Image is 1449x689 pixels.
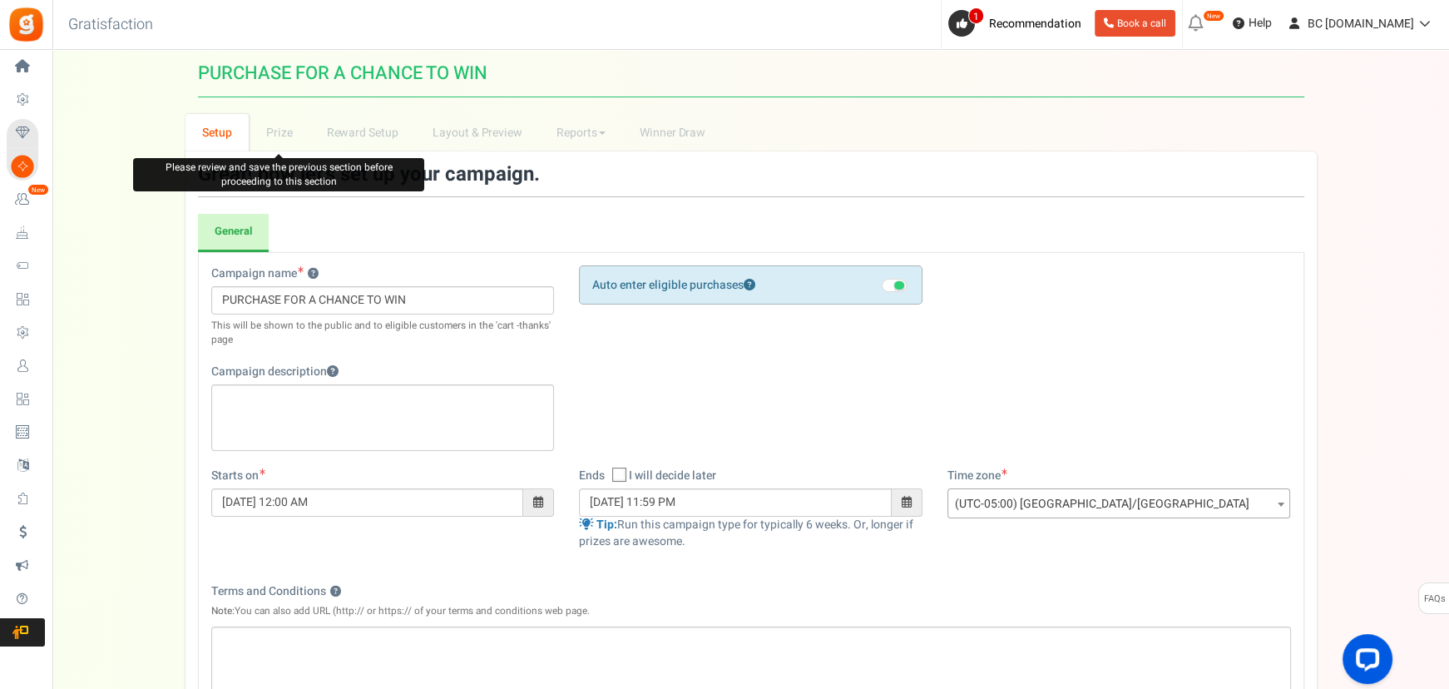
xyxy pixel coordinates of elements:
label: Campaign description [211,364,339,380]
h3: Gratisfaction [50,8,171,42]
p: You can also add URL (http:// or https:// of your terms and conditions web page. [211,604,590,618]
span: 1 [968,7,984,24]
a: 1 Recommendation [948,10,1088,37]
label: Starts on [211,468,265,484]
h5: Auto enter eligible purchases [592,279,909,291]
a: Book a call [1095,10,1175,37]
p: Run this campaign type for typically 6 weeks. Or, longer if prizes are awesome. [579,517,922,550]
a: New [7,186,45,214]
div: Editor, competition_desc [211,384,555,451]
span: BC [DOMAIN_NAME] [1308,15,1414,32]
label: Time zone [947,468,1007,484]
h3: Great! now let's set up your campaign. [198,164,1304,186]
label: Ends [579,468,605,484]
button: Campaign name [308,269,319,280]
span: Recommendation [989,15,1081,32]
span: (UTC-05:00) America/Chicago [947,488,1291,518]
span: Description provides users with more information about your campaign. Mention details about the p... [327,363,339,380]
span: Help [1244,15,1272,32]
span: FAQs [1423,583,1446,615]
b: Note: [211,604,235,618]
img: Gratisfaction [7,6,45,43]
small: This will be shown to the public and to eligible customers in the 'cart -thanks' page [211,319,555,347]
em: New [1203,10,1224,22]
em: New [27,184,49,196]
span: I will decide later [629,468,716,484]
span: Tip: [596,516,617,533]
button: Terms and Conditions [330,587,341,597]
a: Setup [185,114,250,151]
a: General [198,214,269,252]
span: (UTC-05:00) America/Chicago [948,489,1290,519]
a: Help [1226,10,1278,37]
label: Campaign name [211,265,319,282]
span: PURCHASE FOR A CHANCE TO WIN [198,64,487,82]
div: Please review and save the previous section before proceeding to this section [133,158,424,191]
label: Terms and Conditions [211,583,341,600]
